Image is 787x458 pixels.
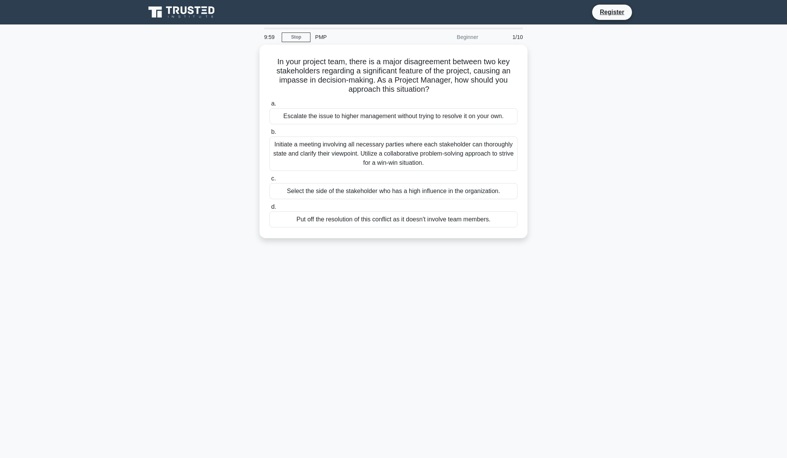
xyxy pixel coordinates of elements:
a: Stop [282,32,310,42]
div: 9:59 [260,29,282,45]
div: Escalate the issue to higher management without trying to resolve it on your own. [269,108,518,124]
div: Put off the resolution of this conflict as it doesn't involve team members. [269,211,518,227]
span: b. [271,128,276,135]
div: PMP [310,29,416,45]
span: c. [271,175,276,182]
h5: In your project team, there is a major disagreement between two key stakeholders regarding a sign... [269,57,518,94]
div: Select the side of the stakeholder who has a high influence in the organization. [269,183,518,199]
span: d. [271,203,276,210]
div: 1/10 [483,29,527,45]
span: a. [271,100,276,107]
div: Initiate a meeting involving all necessary parties where each stakeholder can thoroughly state an... [269,136,518,171]
a: Register [595,7,629,17]
div: Beginner [416,29,483,45]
